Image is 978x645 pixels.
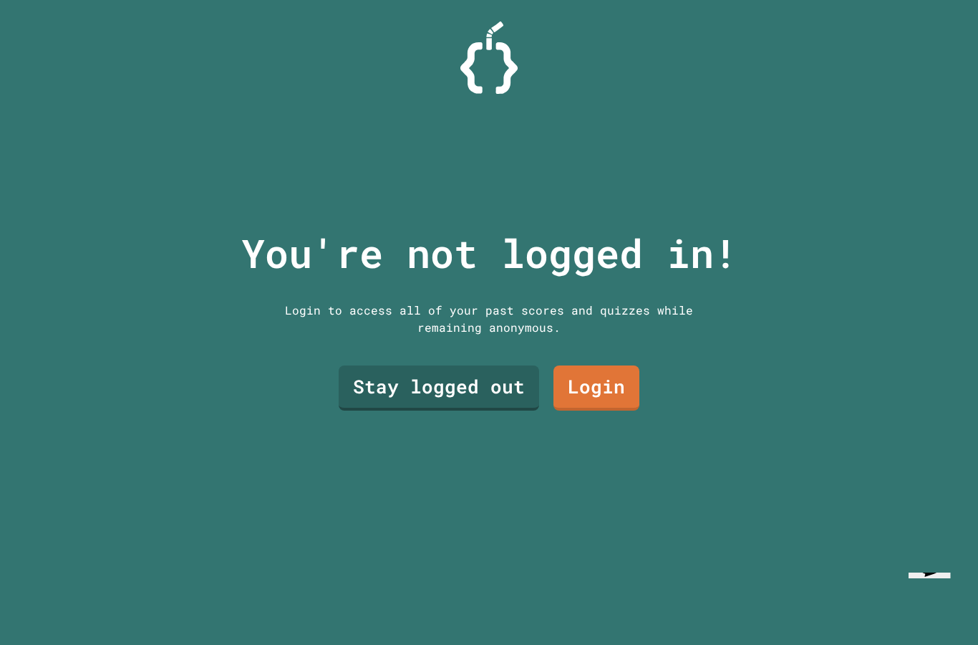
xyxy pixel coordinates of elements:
[241,224,737,283] p: You're not logged in!
[339,365,539,411] a: Stay logged out
[274,302,704,336] div: Login to access all of your past scores and quizzes while remaining anonymous.
[553,365,639,411] a: Login
[903,573,967,634] iframe: chat widget
[460,21,518,94] img: Logo.svg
